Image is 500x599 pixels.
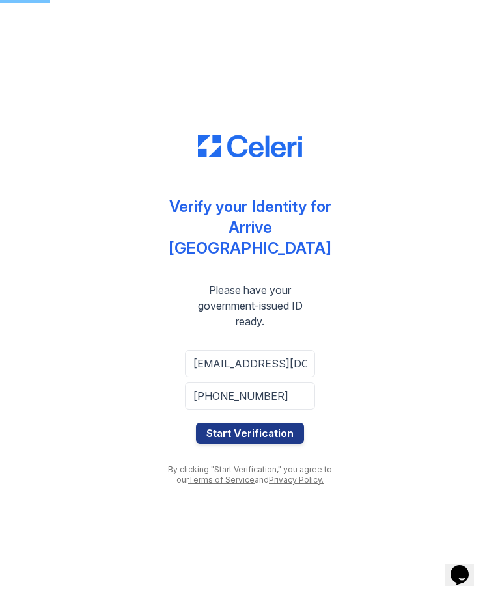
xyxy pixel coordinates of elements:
[198,135,302,158] img: CE_Logo_Blue-a8612792a0a2168367f1c8372b55b34899dd931a85d93a1a3d3e32e68fde9ad4.png
[188,475,255,485] a: Terms of Service
[185,350,315,377] input: Email
[159,196,341,259] div: Verify your Identity for Arrive [GEOGRAPHIC_DATA]
[445,547,487,586] iframe: chat widget
[185,382,315,410] input: Phone
[196,423,304,444] button: Start Verification
[269,475,324,485] a: Privacy Policy.
[159,282,341,329] div: Please have your government-issued ID ready.
[159,464,341,485] div: By clicking "Start Verification," you agree to our and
